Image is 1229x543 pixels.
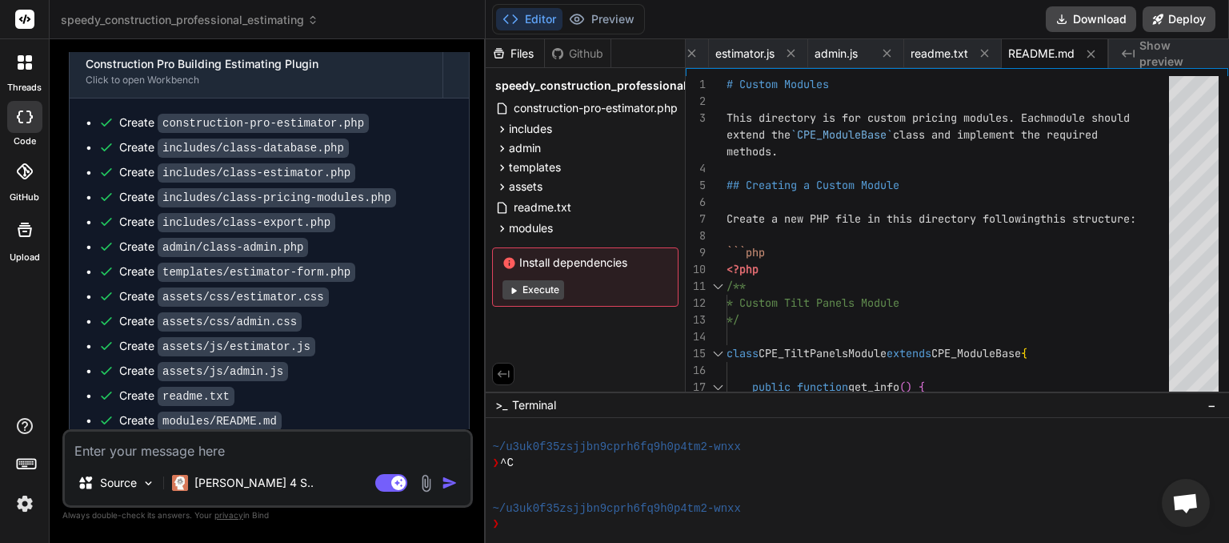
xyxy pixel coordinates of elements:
p: Always double-check its answers. Your in Bind [62,508,473,523]
span: module should [1047,111,1130,125]
div: Files [486,46,544,62]
div: 6 [686,194,706,211]
span: CPE_TiltPanelsModule [759,346,887,360]
label: GitHub [10,191,39,204]
span: README.md [1008,46,1075,62]
img: attachment [417,474,435,493]
div: Create [119,388,234,404]
button: Execute [502,280,564,300]
span: admin [509,140,541,156]
code: modules/README.md [158,412,282,431]
span: get_info [848,380,899,394]
span: { [919,380,925,394]
span: `CPE_ModuleBase` [791,127,893,142]
div: Create [119,189,396,206]
span: # Custom Modules [727,77,829,91]
div: Create [119,412,282,429]
code: includes/class-export.php [158,213,335,232]
div: 12 [686,295,706,312]
span: class and implement the required [893,127,1098,142]
div: 15 [686,345,706,362]
div: 3 [686,110,706,127]
span: speedy_construction_professional_estimating [61,12,318,28]
div: 16 [686,362,706,379]
p: [PERSON_NAME] 4 S.. [194,475,314,491]
code: assets/css/estimator.css [158,288,329,307]
div: Click to collapse the range. [707,379,728,396]
span: − [1207,397,1216,413]
div: 10 [686,261,706,278]
span: ) [906,380,912,394]
span: readme.txt [512,198,573,217]
img: Pick Models [142,477,155,490]
span: templates [509,159,561,175]
div: Click to collapse the range. [707,278,728,295]
span: public [752,380,791,394]
code: assets/js/admin.js [158,362,288,381]
img: icon [442,475,458,491]
span: methods. [727,144,778,159]
span: ^C [500,456,514,471]
span: CPE_ModuleBase [931,346,1021,360]
span: Install dependencies [502,255,668,271]
span: speedy_construction_professional_estimating [495,78,751,94]
div: 14 [686,328,706,345]
span: readme.txt [911,46,968,62]
code: includes/class-estimator.php [158,163,355,183]
div: Create [119,363,288,380]
span: ~/u3uk0f35zsjjbn9cprh6fq9h0p4tm2-wnxx [492,501,740,517]
p: Source [100,475,137,491]
div: Github [545,46,610,62]
div: Create [119,313,302,330]
span: estimator.js [715,46,775,62]
span: assets [509,179,542,195]
img: settings [11,490,38,517]
div: 13 [686,312,706,328]
code: readme.txt [158,387,234,406]
span: ```php [727,245,765,259]
span: Show preview [1139,38,1216,70]
code: assets/js/estimator.js [158,337,315,356]
div: Click to open Workbench [86,74,426,86]
div: Create [119,164,355,181]
div: 1 [686,76,706,93]
div: 8 [686,227,706,244]
label: code [14,135,36,148]
span: ## Creating a Custom Module [727,178,899,192]
div: 7 [686,211,706,227]
div: Create [119,263,355,280]
span: This directory is for custom pricing modules. Each [727,111,1047,125]
code: assets/css/admin.css [158,312,302,332]
span: Terminal [512,397,556,413]
div: 9 [686,244,706,261]
span: extends [887,346,931,360]
span: >_ [495,397,507,413]
label: threads [7,81,42,95]
label: Upload [10,251,40,264]
code: templates/estimator-form.php [158,263,355,282]
span: ❯ [492,456,500,471]
span: Create a new PHP file in this directory following [727,211,1040,226]
span: <?php [727,262,759,276]
div: 4 [686,160,706,177]
span: extend the [727,127,791,142]
span: * Custom Tilt Panels Module [727,296,899,310]
div: 11 [686,278,706,295]
code: admin/class-admin.php [158,238,308,257]
div: Create [119,338,315,355]
div: 17 [686,379,706,396]
button: Download [1046,6,1136,32]
button: Preview [562,8,641,30]
span: modules [509,220,553,236]
span: function [797,380,848,394]
span: admin.js [815,46,858,62]
div: 2 [686,93,706,110]
a: Open chat [1162,479,1210,527]
button: − [1204,392,1219,418]
div: Create [119,214,335,231]
button: Editor [496,8,562,30]
div: Create [119,239,308,255]
code: construction-pro-estimator.php [158,114,369,133]
span: this structure: [1040,211,1136,226]
img: Claude 4 Sonnet [172,475,188,491]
